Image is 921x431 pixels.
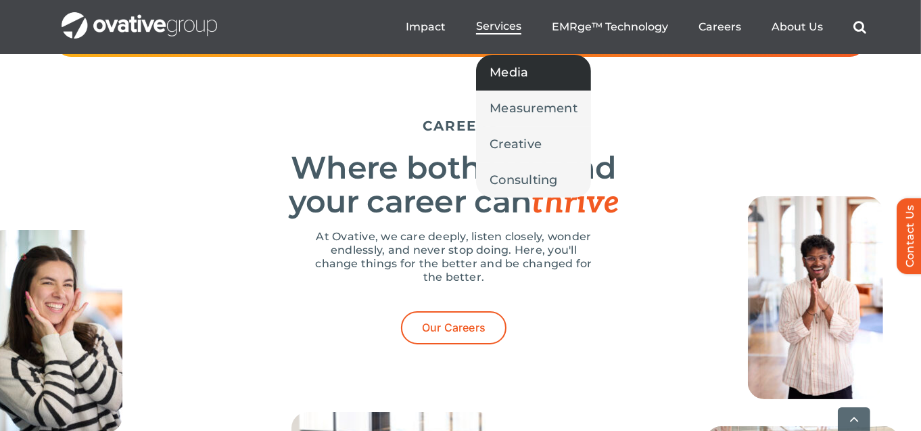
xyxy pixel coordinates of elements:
h2: Where both you and your career can [41,151,866,220]
a: Media [476,55,591,90]
a: Careers [699,20,741,34]
a: OG_Full_horizontal_WHT [62,11,217,24]
a: Consulting [476,162,591,198]
h5: CAREERS [55,118,866,134]
span: Consulting [490,171,558,189]
a: Search [853,20,866,34]
span: Our Careers [422,321,486,334]
span: Services [476,20,521,33]
span: thrive [532,184,619,222]
p: At Ovative, we care deeply, listen closely, wonder endlessly, and never stop doing. Here, you'll ... [312,230,596,284]
span: Creative [490,135,542,154]
a: Impact [406,20,446,34]
a: Measurement [476,91,591,126]
a: Our Careers [401,311,507,344]
nav: Menu [406,5,866,49]
img: Home – Careers 10 [748,196,883,399]
span: Media [490,63,528,82]
a: Creative [476,127,591,162]
span: Measurement [490,99,577,118]
a: Services [476,20,521,35]
a: EMRge™ Technology [552,20,668,34]
a: About Us [772,20,823,34]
